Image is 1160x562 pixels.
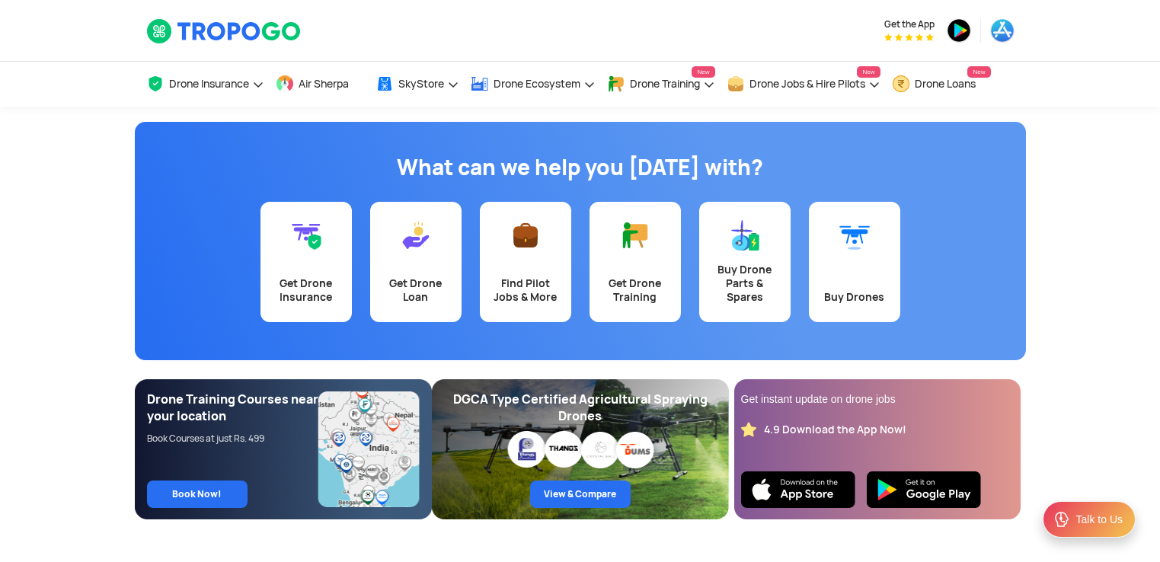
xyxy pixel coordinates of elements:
span: Drone Jobs & Hire Pilots [749,78,865,90]
img: Get Drone Loan [401,220,431,251]
img: star_rating [741,422,756,437]
a: Drone LoansNew [892,62,991,107]
span: Drone Insurance [169,78,249,90]
a: Drone Insurance [146,62,264,107]
img: Buy Drone Parts & Spares [730,220,760,251]
a: Find Pilot Jobs & More [480,202,571,322]
a: Buy Drones [809,202,900,322]
div: Drone Training Courses near your location [147,391,319,425]
span: New [857,66,880,78]
img: Ios [741,471,855,508]
a: Drone TrainingNew [607,62,715,107]
a: Drone Jobs & Hire PilotsNew [727,62,880,107]
a: View & Compare [530,481,631,508]
a: Book Now! [147,481,248,508]
a: Get Drone Loan [370,202,462,322]
img: Find Pilot Jobs & More [510,220,541,251]
div: DGCA Type Certified Agricultural Spraying Drones [444,391,717,425]
img: Get Drone Training [620,220,650,251]
a: Buy Drone Parts & Spares [699,202,791,322]
div: Buy Drone Parts & Spares [708,263,781,304]
img: appstore [990,18,1015,43]
img: ic_Support.svg [1053,510,1071,528]
a: SkyStore [375,62,459,107]
a: Get Drone Training [590,202,681,322]
span: Get the App [884,18,935,30]
img: Get Drone Insurance [291,220,321,251]
img: App Raking [884,34,934,41]
span: New [967,66,990,78]
a: Get Drone Insurance [260,202,352,322]
div: Book Courses at just Rs. 499 [147,433,319,445]
span: SkyStore [398,78,444,90]
a: Drone Ecosystem [471,62,596,107]
div: Get instant update on drone jobs [741,391,1014,407]
h1: What can we help you [DATE] with? [146,152,1015,183]
div: Get Drone Loan [379,276,452,304]
img: TropoGo Logo [146,18,302,44]
span: New [692,66,714,78]
span: Drone Loans [915,78,976,90]
img: Playstore [867,471,981,508]
img: Buy Drones [839,220,870,251]
div: Get Drone Training [599,276,672,304]
div: Get Drone Insurance [270,276,343,304]
div: Find Pilot Jobs & More [489,276,562,304]
div: Talk to Us [1076,512,1123,527]
a: Air Sherpa [276,62,364,107]
span: Drone Ecosystem [494,78,580,90]
span: Drone Training [630,78,700,90]
span: Air Sherpa [299,78,349,90]
div: Buy Drones [818,290,891,304]
div: 4.9 Download the App Now! [764,423,906,437]
img: playstore [947,18,971,43]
